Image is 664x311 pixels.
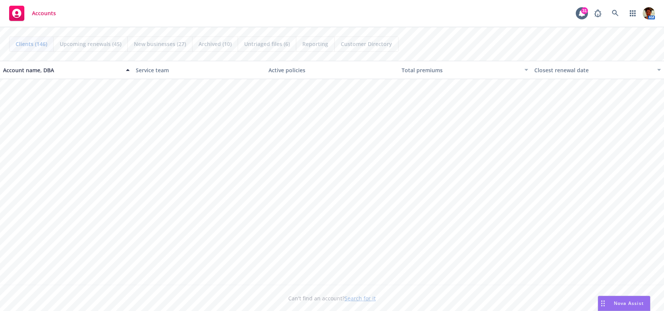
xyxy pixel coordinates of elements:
[60,40,121,48] span: Upcoming renewals (45)
[598,296,608,311] div: Drag to move
[341,40,392,48] span: Customer Directory
[402,66,520,74] div: Total premiums
[268,66,395,74] div: Active policies
[608,6,623,21] a: Search
[581,7,588,14] div: 31
[6,3,59,24] a: Accounts
[136,66,262,74] div: Service team
[399,61,531,79] button: Total premiums
[16,40,47,48] span: Clients (146)
[32,10,56,16] span: Accounts
[133,61,265,79] button: Service team
[614,300,644,306] span: Nova Assist
[625,6,640,21] a: Switch app
[134,40,186,48] span: New businesses (27)
[265,61,398,79] button: Active policies
[598,296,650,311] button: Nova Assist
[345,295,376,302] a: Search for it
[643,7,655,19] img: photo
[199,40,232,48] span: Archived (10)
[288,294,376,302] span: Can't find an account?
[244,40,290,48] span: Untriaged files (6)
[590,6,605,21] a: Report a Bug
[531,61,664,79] button: Closest renewal date
[534,66,653,74] div: Closest renewal date
[302,40,328,48] span: Reporting
[3,66,121,74] div: Account name, DBA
